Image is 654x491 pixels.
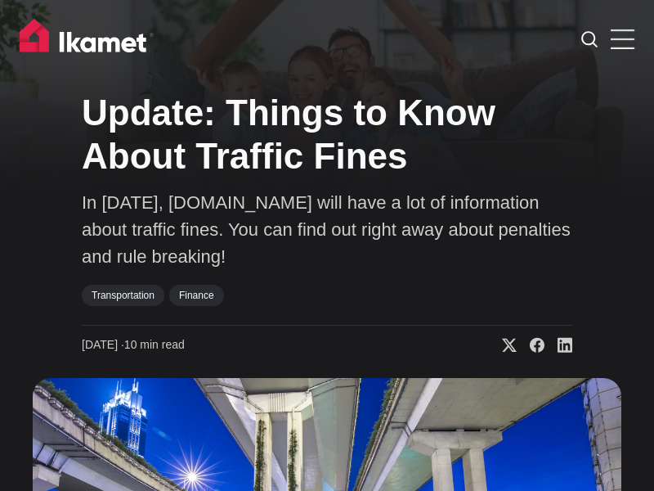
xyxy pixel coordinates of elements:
[169,285,224,306] a: Finance
[489,337,517,354] a: Share on X
[82,92,572,178] h1: Update: Things to Know About Traffic Fines
[82,189,572,270] p: In [DATE], [DOMAIN_NAME] will have a lot of information about traffic fines. You can find out rig...
[544,337,572,354] a: Share on Linkedin
[20,19,154,60] img: Ikamet home
[82,338,124,351] span: [DATE] ∙
[517,337,544,354] a: Share on Facebook
[82,337,185,354] time: 10 min read
[82,285,164,306] a: Transportation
